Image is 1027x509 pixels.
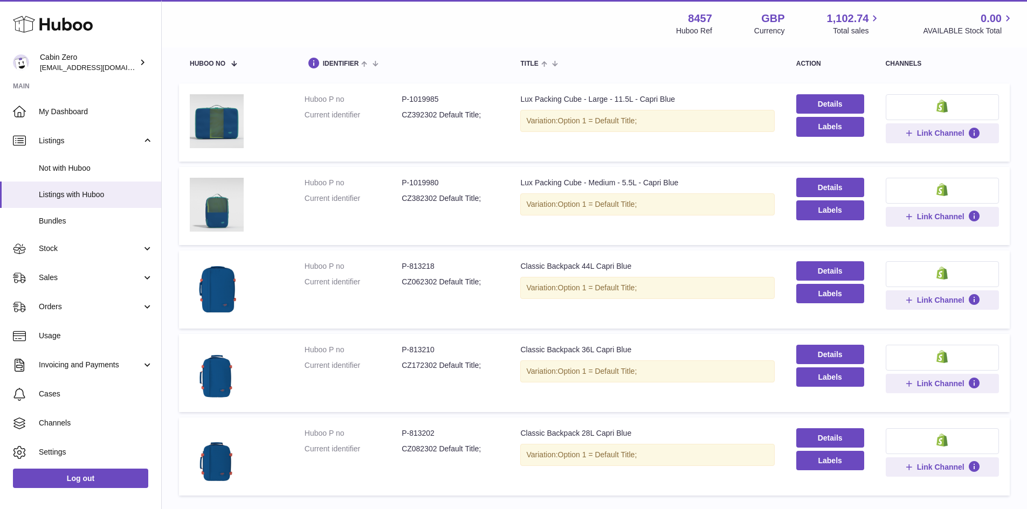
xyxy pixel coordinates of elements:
[305,110,402,120] dt: Current identifier
[796,284,864,303] button: Labels
[323,60,359,67] span: identifier
[981,11,1002,26] span: 0.00
[520,277,774,299] div: Variation:
[796,367,864,387] button: Labels
[39,418,153,428] span: Channels
[558,367,637,375] span: Option 1 = Default Title;
[39,389,153,399] span: Cases
[754,26,785,36] div: Currency
[190,428,244,482] img: Classic Backpack 28L Capri Blue
[402,277,499,287] dd: CZ062302 Default Title;
[761,11,784,26] strong: GBP
[39,273,142,283] span: Sales
[39,243,142,254] span: Stock
[402,178,499,188] dd: P-1019980
[402,345,499,355] dd: P-813210
[305,345,402,355] dt: Huboo P no
[676,26,712,36] div: Huboo Ref
[402,261,499,271] dd: P-813218
[936,350,948,363] img: shopify-small.png
[305,193,402,204] dt: Current identifier
[402,428,499,438] dd: P-813202
[917,379,964,388] span: Link Channel
[39,107,153,117] span: My Dashboard
[886,207,999,226] button: Link Channel
[558,200,637,208] span: Option 1 = Default Title;
[917,295,964,305] span: Link Channel
[796,60,864,67] div: action
[305,94,402,104] dt: Huboo P no
[558,283,637,292] span: Option 1 = Default Title;
[833,26,881,36] span: Total sales
[190,261,244,315] img: Classic Backpack 44L Capri Blue
[923,11,1014,36] a: 0.00 AVAILABLE Stock Total
[39,136,142,146] span: Listings
[39,331,153,341] span: Usage
[923,26,1014,36] span: AVAILABLE Stock Total
[796,117,864,136] button: Labels
[190,178,244,232] img: Lux Packing Cube - Medium - 5.5L - Capri Blue
[917,128,964,138] span: Link Channel
[886,290,999,310] button: Link Channel
[827,11,869,26] span: 1,102.74
[520,110,774,132] div: Variation:
[886,60,999,67] div: channels
[190,345,244,399] img: Classic Backpack 36L Capri Blue
[402,110,499,120] dd: CZ392302 Default Title;
[520,94,774,104] div: Lux Packing Cube - Large - 11.5L - Capri Blue
[13,54,29,71] img: internalAdmin-8457@internal.huboo.com
[13,469,148,488] a: Log out
[936,183,948,196] img: shopify-small.png
[305,444,402,454] dt: Current identifier
[402,360,499,371] dd: CZ172302 Default Title;
[796,451,864,470] button: Labels
[39,447,153,457] span: Settings
[796,428,864,448] a: Details
[305,277,402,287] dt: Current identifier
[402,444,499,454] dd: CZ082302 Default Title;
[305,360,402,371] dt: Current identifier
[886,123,999,143] button: Link Channel
[40,63,158,72] span: [EMAIL_ADDRESS][DOMAIN_NAME]
[305,261,402,271] dt: Huboo P no
[520,444,774,466] div: Variation:
[917,462,964,472] span: Link Channel
[796,178,864,197] a: Details
[402,94,499,104] dd: P-1019985
[39,216,153,226] span: Bundles
[520,360,774,382] div: Variation:
[520,428,774,438] div: Classic Backpack 28L Capri Blue
[886,374,999,393] button: Link Channel
[402,193,499,204] dd: CZ382302 Default Title;
[936,434,948,447] img: shopify-small.png
[39,302,142,312] span: Orders
[827,11,881,36] a: 1,102.74 Total sales
[305,428,402,438] dt: Huboo P no
[190,94,244,148] img: Lux Packing Cube - Large - 11.5L - Capri Blue
[520,345,774,355] div: Classic Backpack 36L Capri Blue
[796,345,864,364] a: Details
[917,212,964,221] span: Link Channel
[520,178,774,188] div: Lux Packing Cube - Medium - 5.5L - Capri Blue
[190,60,225,67] span: Huboo no
[796,261,864,281] a: Details
[936,267,948,280] img: shopify-small.png
[39,190,153,200] span: Listings with Huboo
[39,360,142,370] span: Invoicing and Payments
[796,200,864,220] button: Labels
[520,261,774,271] div: Classic Backpack 44L Capri Blue
[558,116,637,125] span: Option 1 = Default Title;
[520,60,538,67] span: title
[936,100,948,113] img: shopify-small.png
[688,11,712,26] strong: 8457
[558,450,637,459] span: Option 1 = Default Title;
[40,52,137,73] div: Cabin Zero
[520,193,774,215] div: Variation:
[796,94,864,114] a: Details
[886,457,999,477] button: Link Channel
[305,178,402,188] dt: Huboo P no
[39,163,153,173] span: Not with Huboo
